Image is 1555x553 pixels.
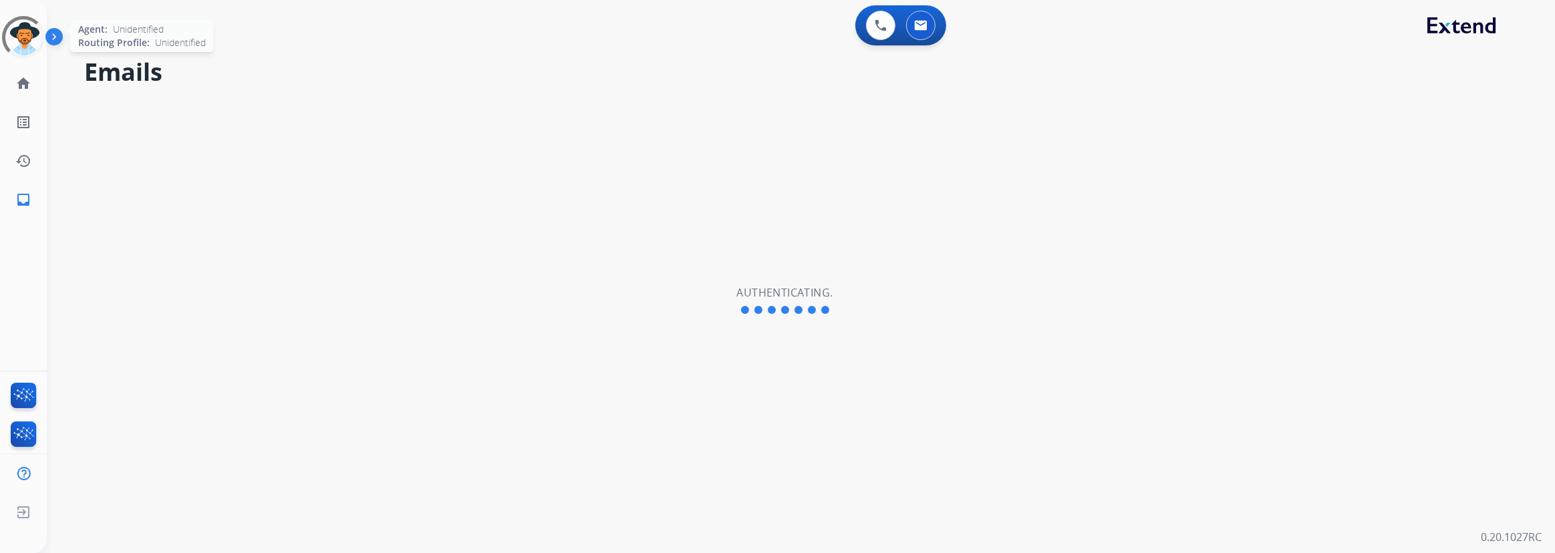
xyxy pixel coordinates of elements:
[15,75,31,91] mat-icon: home
[84,59,1523,85] h2: Emails
[78,36,150,49] span: Routing Profile:
[155,36,206,49] span: Unidentified
[737,285,833,301] h2: Authenticating.
[15,153,31,169] mat-icon: history
[15,192,31,208] mat-icon: inbox
[15,114,31,130] mat-icon: list_alt
[113,23,164,36] span: Unidentified
[78,23,108,36] span: Agent:
[1481,529,1542,545] p: 0.20.1027RC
